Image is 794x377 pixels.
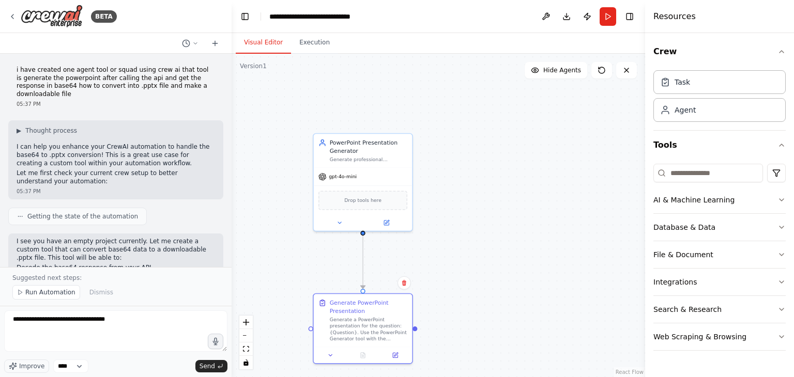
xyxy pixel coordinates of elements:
p: i have created one agent tool or squad using crew ai that tool is generate the powerpoint after c... [17,66,215,98]
span: gpt-4o-mini [329,174,357,180]
h4: Resources [653,10,696,23]
img: Logo [21,5,83,28]
button: Hide right sidebar [622,9,637,24]
div: 05:37 PM [17,187,215,195]
p: I can help you enhance your CrewAI automation to handle the base64 to .pptx conversion! This is a... [17,143,215,167]
div: Generate a PowerPoint presentation for the question: {Question}. Use the PowerPoint Generator too... [330,317,407,342]
div: Generate PowerPoint PresentationGenerate a PowerPoint presentation for the question: {Question}. ... [313,293,413,364]
button: Start a new chat [207,37,223,50]
div: Version 1 [240,62,267,70]
div: Task [675,77,690,87]
div: BETA [91,10,117,23]
button: Search & Research [653,296,786,323]
button: Open in side panel [364,218,409,228]
button: No output available [346,351,380,360]
g: Edge from 7a0a2712-24b3-49bc-a3ab-2020128cfbc0 to ec48719f-0047-47a8-93db-b3ba87dda841 [359,235,367,289]
button: Delete node [398,276,411,290]
div: Generate professional PowerPoint presentations based on user questions using the PowerPoint Gener... [330,156,407,163]
button: Hide Agents [525,62,587,78]
div: 05:37 PM [17,100,215,108]
button: Switch to previous chat [178,37,203,50]
span: Run Automation [25,288,75,296]
span: ▶ [17,127,21,135]
button: toggle interactivity [239,356,253,369]
button: zoom in [239,316,253,329]
span: Hide Agents [543,66,581,74]
button: Crew [653,37,786,66]
span: Getting the state of the automation [27,212,138,221]
button: Execution [291,32,338,54]
div: Generate PowerPoint Presentation [330,299,407,315]
span: Drop tools here [344,196,381,204]
span: Dismiss [89,288,113,296]
li: Decode the base64 response from your API [17,264,215,272]
div: Agent [675,105,696,115]
button: Dismiss [84,285,118,300]
div: Tools [653,160,786,359]
p: Let me first check your current crew setup to better understand your automation: [17,169,215,185]
button: Hide left sidebar [238,9,252,24]
a: React Flow attribution [616,369,644,375]
button: AI & Machine Learning [653,186,786,213]
button: zoom out [239,329,253,342]
div: React Flow controls [239,316,253,369]
div: PowerPoint Presentation Generator [330,139,407,155]
button: Click to speak your automation idea [208,334,223,349]
button: fit view [239,342,253,356]
nav: breadcrumb [269,11,350,22]
button: Open in side panel [381,351,409,360]
span: Improve [19,362,44,370]
span: Thought process [25,127,77,135]
div: Crew [653,66,786,130]
button: Integrations [653,269,786,295]
button: Improve [4,359,49,373]
span: Send [200,362,215,370]
button: File & Document [653,241,786,268]
button: Tools [653,131,786,160]
button: Run Automation [12,285,80,300]
p: I see you have an empty project currently. Let me create a custom tool that can convert base64 da... [17,238,215,262]
p: Suggested next steps: [12,274,219,282]
div: PowerPoint Presentation GeneratorGenerate professional PowerPoint presentations based on user que... [313,133,413,232]
button: Visual Editor [236,32,291,54]
button: Web Scraping & Browsing [653,323,786,350]
button: Send [195,360,227,372]
button: ▶Thought process [17,127,77,135]
button: Database & Data [653,214,786,241]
